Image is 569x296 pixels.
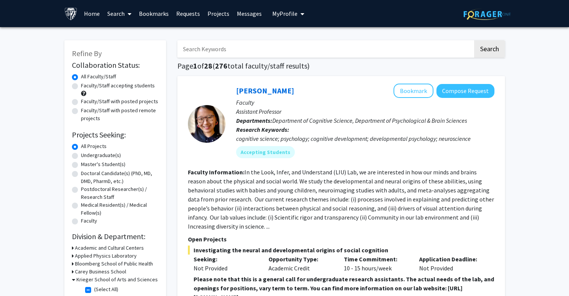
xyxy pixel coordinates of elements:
mat-chip: Accepting Students [236,146,295,158]
label: Medical Resident(s) / Medical Fellow(s) [81,201,159,217]
span: 28 [204,61,212,70]
div: 10 - 15 hours/week [338,255,413,273]
a: Requests [172,0,204,27]
label: All Faculty/Staff [81,73,116,81]
p: Seeking: [194,255,258,264]
h3: Applied Physics Laboratory [75,252,137,260]
a: Search [104,0,135,27]
h2: Collaboration Status: [72,61,159,70]
span: 1 [193,61,197,70]
span: Investigating the neural and developmental origins of social cognition [188,246,494,255]
h3: Carey Business School [75,268,126,276]
label: Faculty/Staff with posted remote projects [81,107,159,122]
b: Faculty Information: [188,168,244,176]
label: Postdoctoral Researcher(s) / Research Staff [81,185,159,201]
img: ForagerOne Logo [464,8,511,20]
label: (Select All) [94,285,118,293]
h3: Bloomberg School of Public Health [75,260,153,268]
p: Application Deadline: [419,255,483,264]
span: Refine By [72,49,102,58]
h3: Academic and Cultural Centers [75,244,144,252]
a: Messages [233,0,265,27]
input: Search Keywords [177,40,473,58]
span: 276 [215,61,227,70]
button: Add Shari Liu to Bookmarks [394,84,433,98]
a: Bookmarks [135,0,172,27]
p: Faculty [236,98,494,107]
button: Search [474,40,505,58]
a: [PERSON_NAME] [236,86,294,95]
label: Faculty/Staff with posted projects [81,98,158,105]
span: Department of Cognitive Science, Department of Psychological & Brain Sciences [272,117,467,124]
label: Doctoral Candidate(s) (PhD, MD, DMD, PharmD, etc.) [81,169,159,185]
p: Time Commitment: [344,255,408,264]
div: Academic Credit [263,255,338,273]
h2: Division & Department: [72,232,159,241]
h2: Projects Seeking: [72,130,159,139]
label: Faculty/Staff accepting students [81,82,155,90]
span: My Profile [272,10,297,17]
h3: Krieger School of Arts and Sciences [76,276,158,284]
div: cognitive science; psychology; cognitive development; developmental psychology; neuroscience [236,134,494,143]
p: Open Projects [188,235,494,244]
a: Projects [204,0,233,27]
b: Departments: [236,117,272,124]
label: Faculty [81,217,97,225]
label: Master's Student(s) [81,160,125,168]
p: Opportunity Type: [268,255,333,264]
b: Research Keywords: [236,126,289,133]
fg-read-more: In the Look, Infer, and Understand (LIU) Lab, we are interested in how our minds and brains reaso... [188,168,494,230]
div: Not Provided [194,264,258,273]
div: Not Provided [413,255,489,273]
p: Assistant Professor [236,107,494,116]
label: Undergraduate(s) [81,151,121,159]
a: Home [80,0,104,27]
button: Compose Request to Shari Liu [436,84,494,98]
label: All Projects [81,142,107,150]
h1: Page of ( total faculty/staff results) [177,61,505,70]
img: Johns Hopkins University Logo [64,7,78,20]
iframe: Chat [6,262,32,290]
